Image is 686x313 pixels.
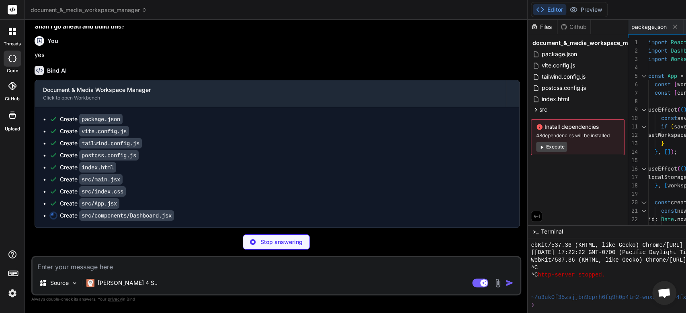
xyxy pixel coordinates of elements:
span: src [539,106,547,114]
div: 11 [628,122,638,131]
div: Create [60,199,119,207]
span: ~/u3uk0f35zsjjbn9cprh6fq9h0p4tm2-wnxx-98o8r4fx [531,294,686,301]
div: Github [557,23,590,31]
code: vite.config.js [79,126,129,136]
div: Click to collapse the range. [639,106,649,114]
span: Install dependencies [536,123,619,131]
div: 23 [628,224,638,232]
span: tailwind.config.js [541,72,586,81]
span: [ [674,89,677,96]
span: >_ [532,228,539,236]
div: 15 [628,156,638,165]
p: Stop answering [260,238,303,246]
button: Preview [566,4,606,15]
span: , [658,182,661,189]
span: : [655,215,658,223]
span: import [648,39,668,46]
span: [ [674,81,677,88]
div: 8 [628,97,638,106]
div: 21 [628,207,638,215]
code: src/index.css [79,186,126,197]
span: document_&_media_workspace_manager [31,6,147,14]
div: Click to collapse the range. [639,122,649,131]
label: GitHub [5,96,20,102]
div: 6 [628,80,638,89]
div: Click to collapse the range. [639,72,649,80]
p: [PERSON_NAME] 4 S.. [98,279,158,287]
span: const [655,81,671,88]
div: 22 [628,215,638,224]
span: useEffect [648,165,677,172]
span: if [661,123,668,130]
img: Pick Models [71,280,78,287]
span: . [674,215,677,223]
span: 48 dependencies will be installed [536,132,619,139]
span: title [648,224,664,231]
div: 13 [628,139,638,148]
span: useEffect [648,106,677,113]
span: ; [674,148,677,155]
code: src/App.jsx [79,198,119,209]
div: Create [60,115,123,123]
span: } [655,148,658,155]
span: ^C [531,264,538,272]
div: 9 [628,106,638,114]
span: http-server stopped. [538,271,605,279]
span: postcss.config.js [541,83,587,93]
span: } [655,182,658,189]
img: Claude 4 Sonnet [86,279,94,287]
img: icon [506,279,514,287]
span: const [655,89,671,96]
strong: Shall I go ahead and build this? [35,22,125,30]
div: 2 [628,47,638,55]
span: ( [680,106,684,113]
div: Click to collapse the range. [639,207,649,215]
code: src/main.jsx [79,174,123,185]
span: package.json [541,49,578,59]
div: 17 [628,173,638,181]
span: ) [671,148,674,155]
span: import [648,47,668,54]
span: const [655,199,671,206]
div: 19 [628,190,638,198]
span: ] [668,148,671,155]
div: 18 [628,181,638,190]
div: Create [60,187,126,195]
div: Click to open Workbench [43,95,498,101]
div: Create [60,163,116,171]
code: postcss.config.js [79,150,139,161]
span: document_&_media_workspace_manager [532,39,647,47]
span: const [661,114,677,122]
div: Create [60,139,142,147]
div: 5 [628,72,638,80]
code: index.html [79,162,116,173]
div: Create [60,127,129,135]
code: tailwind.config.js [79,138,142,148]
div: 20 [628,198,638,207]
div: 14 [628,148,638,156]
h6: You [47,37,58,45]
span: vite.config.js [541,61,576,70]
span: ( [677,165,680,172]
div: Click to collapse the range. [639,165,649,173]
span: , [658,148,661,155]
label: Upload [5,126,20,132]
span: index.html [541,94,570,104]
span: id [648,215,655,223]
span: , [664,224,668,231]
span: import [648,55,668,63]
button: Editor [533,4,566,15]
p: Always double-check its answers. Your in Bind [31,295,521,303]
div: Create [60,211,174,220]
span: = [680,72,684,79]
div: Click to collapse the range. [639,198,649,207]
h6: Bind AI [47,67,67,75]
span: const [661,207,677,214]
span: [ [664,148,668,155]
img: attachment [493,278,502,288]
div: 3 [628,55,638,63]
div: 7 [628,89,638,97]
span: package.json [631,23,667,31]
div: 1 [628,38,638,47]
span: } [661,140,664,147]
